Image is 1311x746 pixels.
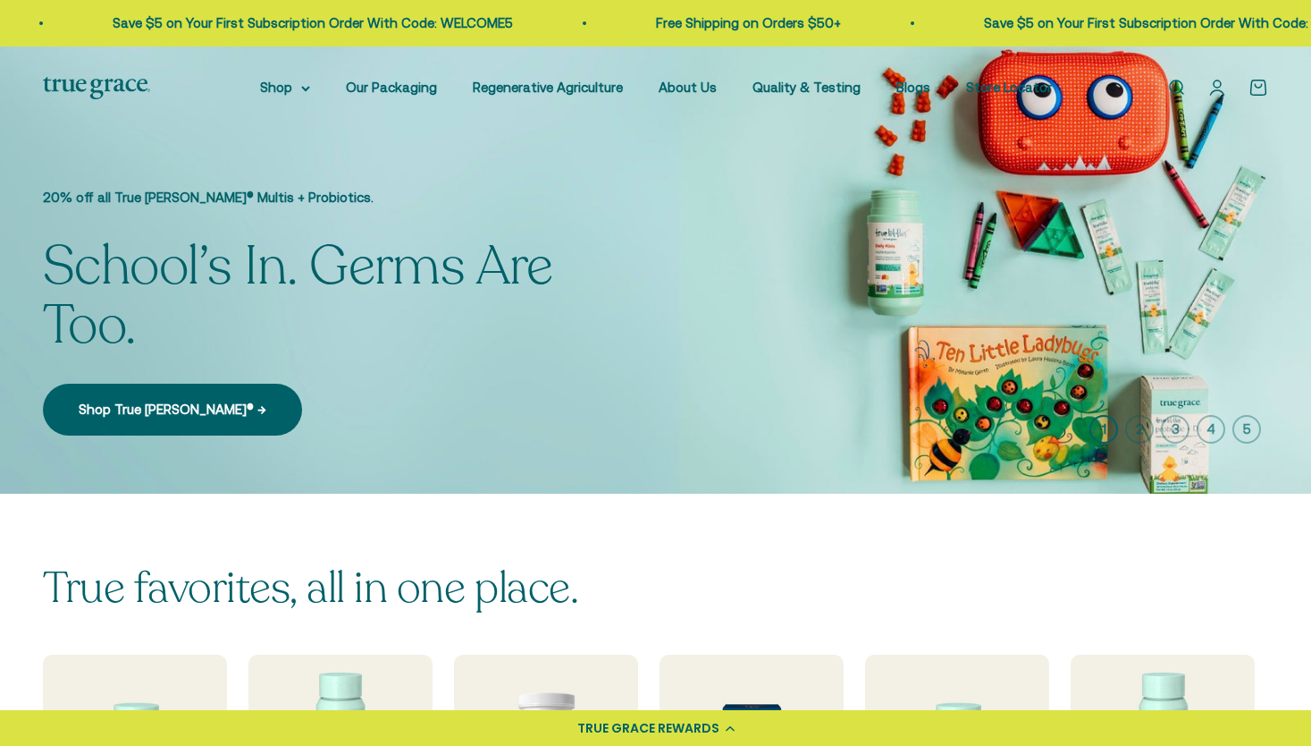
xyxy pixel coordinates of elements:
[43,187,633,208] p: 20% off all True [PERSON_NAME]® Multis + Probiotics.
[43,384,302,436] a: Shop True [PERSON_NAME]® →
[577,719,719,738] div: TRUE GRACE REWARDS
[659,80,717,95] a: About Us
[1232,415,1261,444] button: 5
[43,230,553,362] split-lines: School’s In. Germs Are Too.
[260,77,310,98] summary: Shop
[966,80,1052,95] a: Store Locator
[1197,415,1225,444] button: 4
[74,13,475,34] p: Save $5 on Your First Subscription Order With Code: WELCOME5
[1089,415,1118,444] button: 1
[618,15,803,30] a: Free Shipping on Orders $50+
[346,80,437,95] a: Our Packaging
[896,80,930,95] a: Blogs
[473,80,623,95] a: Regenerative Agriculture
[43,559,578,617] split-lines: True favorites, all in one place.
[1125,415,1154,444] button: 2
[1161,415,1189,444] button: 3
[752,80,861,95] a: Quality & Testing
